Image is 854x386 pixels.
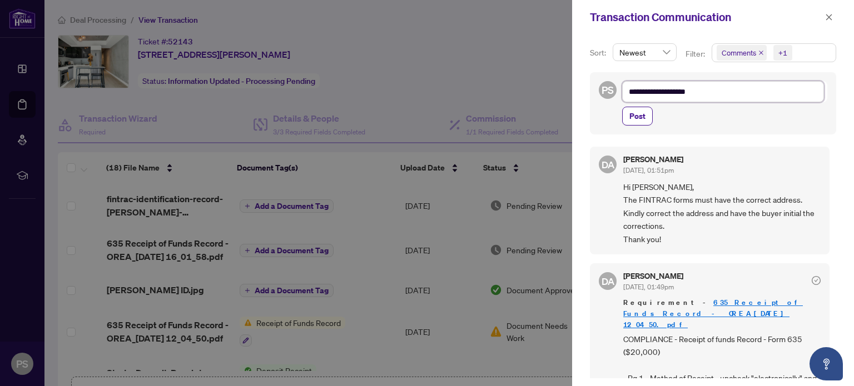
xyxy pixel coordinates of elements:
[623,156,683,163] h5: [PERSON_NAME]
[590,9,822,26] div: Transaction Communication
[758,50,764,56] span: close
[622,107,653,126] button: Post
[825,13,833,21] span: close
[590,47,608,59] p: Sort:
[619,44,670,61] span: Newest
[717,45,767,61] span: Comments
[623,297,821,330] span: Requirement -
[623,181,821,245] span: Hi [PERSON_NAME], The FINTRAC forms must have the correct address. Kindly correct the address and...
[601,273,614,288] span: DA
[686,48,707,60] p: Filter:
[623,272,683,280] h5: [PERSON_NAME]
[778,47,787,58] div: +1
[812,276,821,285] span: check-circle
[623,283,674,291] span: [DATE], 01:49pm
[623,166,674,174] span: [DATE], 01:51pm
[601,157,614,172] span: DA
[629,107,646,125] span: Post
[602,82,614,98] span: PS
[722,47,756,58] span: Comments
[623,298,803,329] a: 635 Receipt of Funds Record - OREA_[DATE] 12_04_50.pdf
[810,347,843,380] button: Open asap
